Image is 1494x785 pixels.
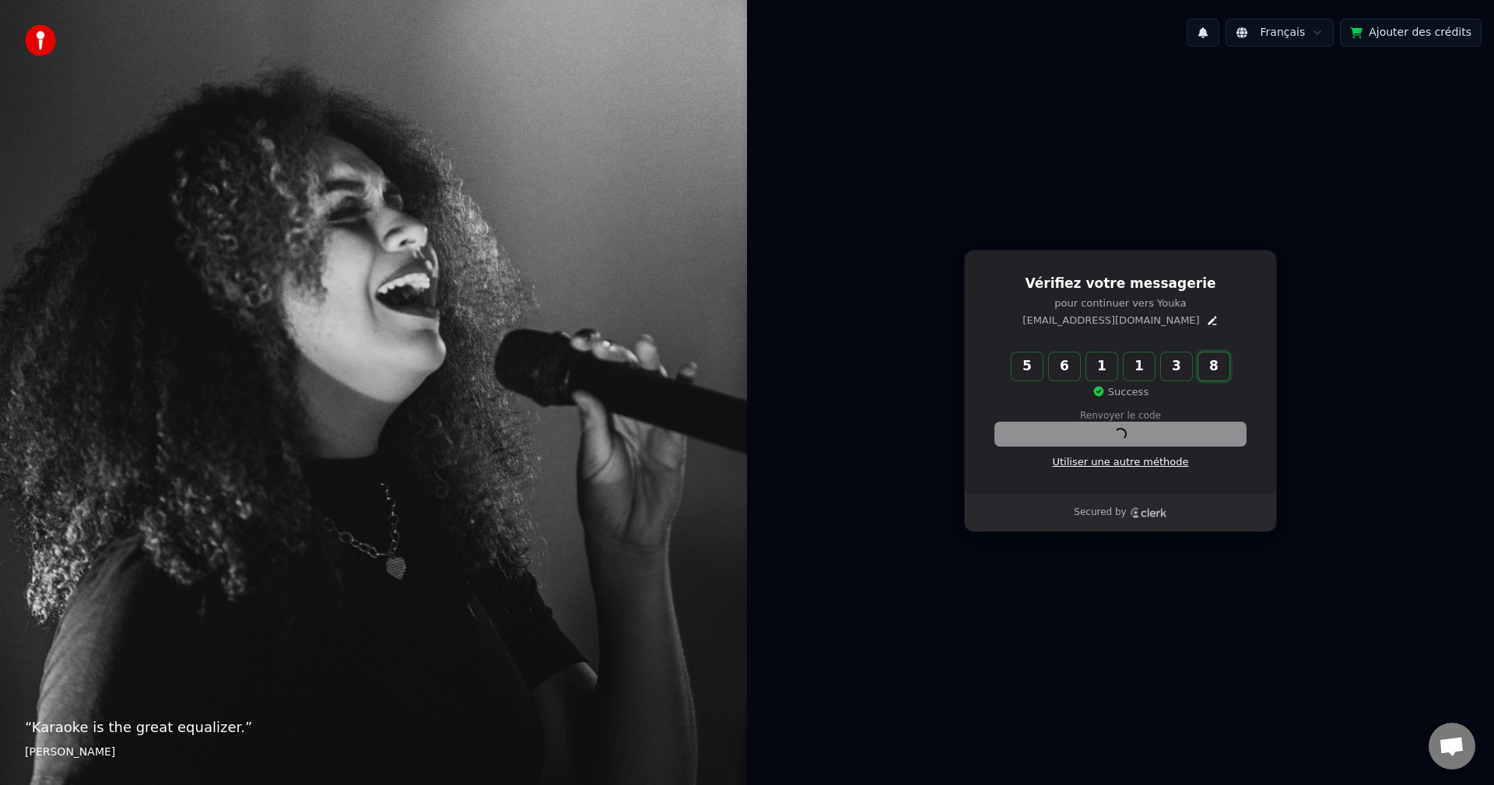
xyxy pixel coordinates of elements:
p: “ Karaoke is the great equalizer. ” [25,717,722,738]
img: youka [25,25,56,56]
button: Edit [1206,314,1219,327]
a: Clerk logo [1130,507,1167,518]
p: pour continuer vers Youka [995,296,1246,310]
button: Ajouter des crédits [1340,19,1482,47]
p: Success [1092,385,1149,399]
a: Ouvrir le chat [1429,723,1475,769]
p: Secured by [1074,506,1126,519]
h1: Vérifiez votre messagerie [995,275,1246,293]
footer: [PERSON_NAME] [25,745,722,760]
p: [EMAIL_ADDRESS][DOMAIN_NAME] [1022,314,1199,328]
a: Utiliser une autre méthode [1053,455,1189,469]
input: Enter verification code [1012,352,1261,380]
